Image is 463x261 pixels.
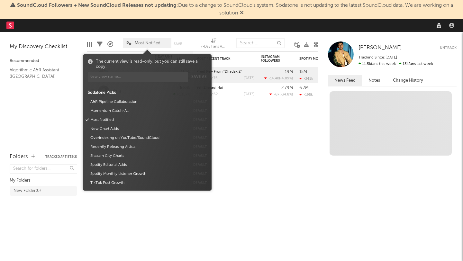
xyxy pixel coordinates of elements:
button: default [193,100,207,104]
div: [DATE] [244,76,254,80]
span: Tracking Since: [DATE] [359,56,397,59]
span: Most Notified [135,41,160,45]
button: New Chart Adds [88,124,190,133]
button: Spotify Monthly Listener Growth [88,169,190,178]
div: A&R Pipeline [107,35,113,54]
span: SoundCloud Followers + New SoundCloud Releases not updating [17,3,177,8]
div: ( ) [264,76,293,80]
span: -6k [274,93,279,96]
div: Folders [10,153,28,161]
div: -345k [299,76,313,81]
button: Save [174,42,182,46]
div: My Folders [10,177,77,184]
button: News Feed [328,75,362,86]
button: default [193,118,207,122]
button: default [193,109,207,113]
div: Edit Columns [87,35,92,54]
span: -34.8 % [280,93,292,96]
div: 7-Day Fans Added (7-Day Fans Added) [201,35,226,54]
div: Most Recent Track [196,57,245,61]
button: Tracked Artists(2) [45,155,77,158]
button: Overindexing on YouTube/SoundCloud [88,133,190,142]
div: My Discovery Checklist [10,43,77,51]
div: Instagram Followers [261,55,283,63]
button: default [193,154,207,157]
button: default [193,127,207,130]
div: The current view is read-only, but you can still save a copy. [96,59,207,69]
button: A&R Pipeline Collaboration [88,97,190,106]
button: Momentum Catch-All [88,106,190,115]
a: Preet Re - From "Dhadak 2" [196,70,242,74]
div: 7-Day Fans Added (7-Day Fans Added) [201,43,226,51]
button: default [193,145,207,148]
a: [PERSON_NAME] [359,45,402,51]
button: Recently Releasing Artists [88,142,190,151]
input: Search... [236,38,285,48]
div: [DATE] [244,93,254,96]
div: Recommended [10,57,77,65]
div: Sodatone Picks [88,90,207,96]
button: default [193,136,207,139]
div: 2.79M [281,86,293,90]
button: default [193,181,207,184]
button: Shazam City Charts [88,151,190,160]
div: 6.7M [299,86,309,90]
span: -4.09 % [280,77,292,80]
button: Most Notified [88,115,190,124]
span: 11.5k fans this week [359,62,396,66]
div: -195k [299,93,313,97]
button: Change History [386,75,430,86]
div: Yeh Zindagi Hai [196,86,254,90]
button: TikTok Post Growth [88,178,190,187]
div: ( ) [269,92,293,96]
div: Spotify Monthly Listeners [299,57,348,61]
button: Notes [362,75,386,86]
span: Dismiss [240,11,244,16]
button: default [193,163,207,166]
input: New view name... [88,72,188,82]
button: Untrack [440,45,457,51]
span: -14.4k [268,77,279,80]
button: Spotify Editorial Adds [88,160,190,169]
a: Algorithmic A&R Assistant ([GEOGRAPHIC_DATA]) [10,67,71,80]
span: 13k fans last week [359,62,433,66]
div: 15M [299,70,307,74]
div: Filters [97,35,103,54]
button: default [193,172,207,175]
a: New Folder(0) [10,186,77,196]
span: : Due to a change to SoundCloud's system, Sodatone is not updating to the latest SoundCloud data.... [17,3,453,16]
div: New Folder ( 0 ) [14,187,41,195]
input: Search for folders... [10,164,77,174]
div: 19M [285,70,293,74]
div: Preet Re - From "Dhadak 2" [196,70,254,74]
button: Save as [191,72,207,82]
